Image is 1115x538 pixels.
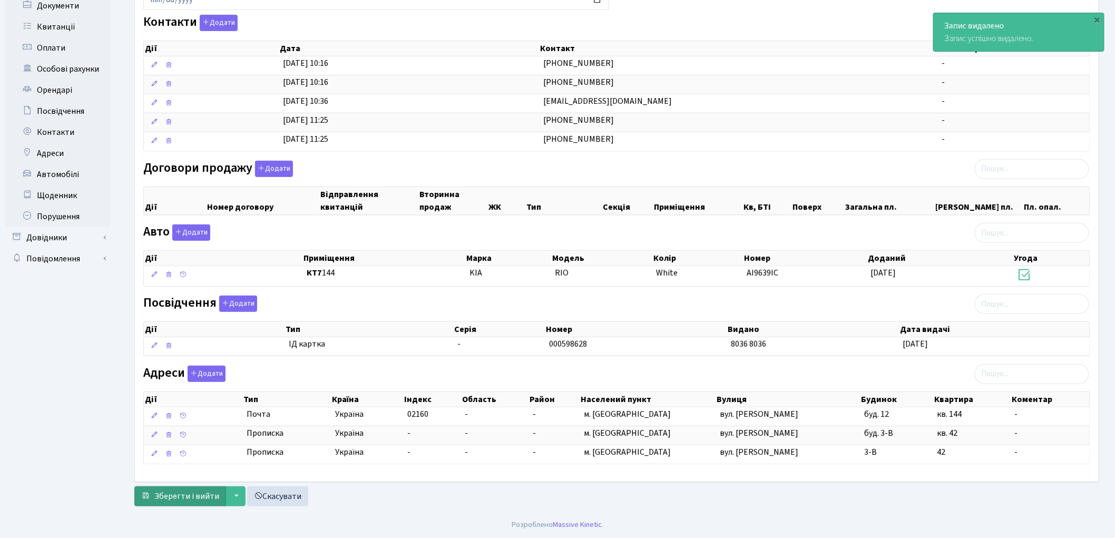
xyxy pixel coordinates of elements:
a: Автомобілі [5,164,111,185]
th: Приміщення [653,187,743,214]
span: - [1015,408,1018,420]
th: Дата [279,41,539,56]
span: [PHONE_NUMBER] [543,76,614,88]
th: Колір [652,251,743,266]
th: Відправлення квитанцій [319,187,418,214]
span: [DATE] 10:36 [283,95,328,107]
th: Тип [285,322,454,337]
span: - [1015,446,1018,458]
th: Контакт [539,41,938,56]
th: Дата видачі [899,322,1090,337]
span: [DATE] 10:16 [283,76,328,88]
b: КТ7 [307,267,322,279]
th: Дії [144,251,302,266]
span: RIO [555,267,569,279]
a: Довідники [5,227,111,248]
span: - [533,427,536,439]
span: м. [GEOGRAPHIC_DATA] [584,408,671,420]
th: Марка [466,251,551,266]
span: KIA [470,267,482,279]
span: 02160 [407,408,428,420]
span: - [533,446,536,458]
th: Модель [551,251,652,266]
span: Зберегти і вийти [154,491,219,502]
div: × [1092,14,1103,25]
label: Контакти [143,15,238,31]
button: Контакти [200,15,238,31]
th: Секція [602,187,653,214]
div: Запис успішно видалено. [934,13,1104,51]
span: - [1015,427,1018,439]
span: вул. [PERSON_NAME] [720,408,799,420]
a: Оплати [5,37,111,58]
span: Україна [335,446,399,458]
th: Поверх [791,187,844,214]
a: Посвідчення [5,101,111,122]
span: - [942,76,945,88]
a: Щоденник [5,185,111,206]
span: [PHONE_NUMBER] [543,57,614,69]
span: - [942,114,945,126]
th: Кв, БТІ [742,187,791,214]
a: Порушення [5,206,111,227]
span: 8036 8036 [731,338,766,350]
span: - [465,408,468,420]
button: Авто [172,224,210,241]
th: Дії [144,322,285,337]
a: Скасувати [247,486,308,506]
span: White [657,267,678,279]
span: Почта [247,408,270,420]
th: Країна [331,392,403,407]
span: Україна [335,427,399,439]
th: Будинок [860,392,934,407]
th: Серія [453,322,545,337]
a: Додати [217,294,257,312]
th: Пл. опал. [1023,187,1090,214]
span: кв. 144 [937,408,962,420]
th: Область [461,392,529,407]
button: Зберегти і вийти [134,486,226,506]
span: Україна [335,408,399,420]
span: 42 [937,446,946,458]
th: Вторинна продаж [418,187,487,214]
span: Прописка [247,427,283,439]
th: Район [529,392,580,407]
button: Посвідчення [219,296,257,312]
span: Прописка [247,446,283,458]
button: Адреси [188,366,226,382]
span: - [465,446,468,458]
span: [PHONE_NUMBER] [543,133,614,145]
label: Посвідчення [143,296,257,312]
th: Дії [144,41,279,56]
input: Пошук... [975,159,1089,179]
th: Квартира [933,392,1011,407]
span: - [407,427,410,439]
span: вул. [PERSON_NAME] [720,446,799,458]
span: AI9639IC [747,267,779,279]
div: Розроблено . [512,519,603,531]
a: Додати [185,364,226,382]
span: - [465,427,468,439]
th: Вулиця [716,392,860,407]
a: Додати [197,13,238,32]
input: Пошук... [975,364,1089,384]
a: Адреси [5,143,111,164]
th: Тип [526,187,602,214]
a: Додати [252,159,293,177]
label: Авто [143,224,210,241]
a: Особові рахунки [5,58,111,80]
a: Контакти [5,122,111,143]
span: [PHONE_NUMBER] [543,114,614,126]
th: Населений пункт [580,392,716,407]
a: Повідомлення [5,248,111,269]
span: ІД картка [289,338,449,350]
span: [DATE] 10:16 [283,57,328,69]
th: [PERSON_NAME] пл. [935,187,1023,214]
span: [DATE] 11:25 [283,114,328,126]
a: Квитанції [5,16,111,37]
input: Пошук... [975,223,1089,243]
th: Загальна пл. [844,187,934,214]
span: вул. [PERSON_NAME] [720,427,799,439]
th: Тип [243,392,331,407]
span: [DATE] [903,338,928,350]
